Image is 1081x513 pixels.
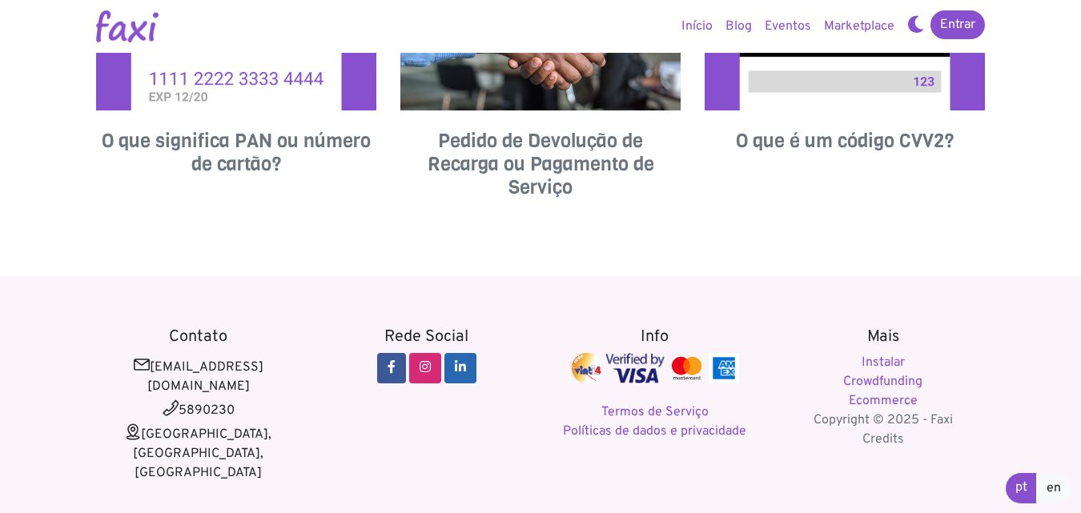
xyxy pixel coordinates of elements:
[563,423,746,439] a: Políticas de dados e privacidade
[324,327,528,347] h5: Rede Social
[96,396,300,420] p: 5890230
[781,327,985,347] h5: Mais
[675,10,719,42] a: Início
[709,353,739,383] img: mastercard
[400,130,681,198] h4: Pedido de Devolução de Recarga ou Pagamento de Serviço
[668,353,705,383] img: mastercard
[862,431,904,447] a: Credits
[570,353,602,383] img: vinti4
[758,10,818,42] a: Eventos
[843,374,922,390] a: Crowdfunding
[1036,473,1071,503] a: en
[1006,473,1037,503] a: pt
[862,355,905,371] a: Instalar
[605,353,665,383] img: visa
[96,10,159,42] img: Logotipo Faxi Online
[781,411,985,430] p: Copyright © 2025 - Faxi
[96,327,300,347] h5: Contato
[553,327,757,347] h5: Info
[849,393,918,409] a: Ecommerce
[930,10,985,39] a: Entrar
[601,404,709,420] a: Termos de Serviço
[96,130,376,176] h4: O que significa PAN ou número de cartão?
[719,10,758,42] a: Blog
[96,420,300,483] p: [GEOGRAPHIC_DATA], [GEOGRAPHIC_DATA], [GEOGRAPHIC_DATA]
[96,353,300,396] p: [EMAIL_ADDRESS][DOMAIN_NAME]
[705,130,985,153] h4: O que é um código CVV2?
[818,10,901,42] a: Marketplace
